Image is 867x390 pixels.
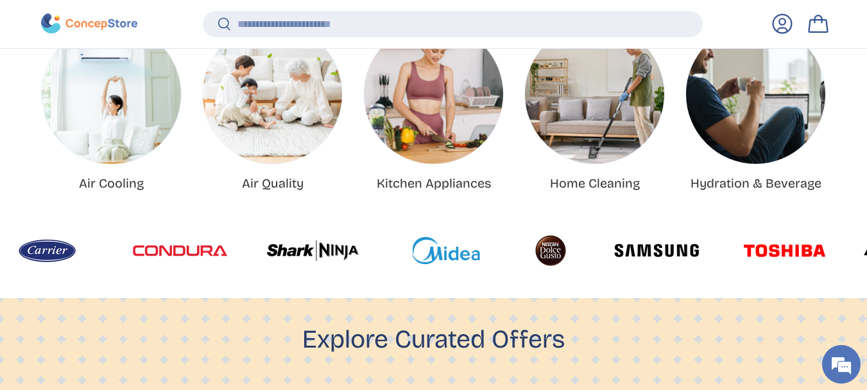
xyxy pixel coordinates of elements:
a: Air Cooling [42,24,181,164]
h2: Explore Curated Offers [302,323,565,357]
a: Air Cooling [79,176,144,191]
img: Air Cooling | ConcepStore [42,24,181,164]
a: Kitchen Appliances [377,176,491,191]
a: Kitchen Appliances [364,24,503,164]
a: Home Cleaning [525,24,664,164]
img: ConcepStore [41,14,137,34]
a: Hydration & Beverage [686,24,825,164]
a: Air Quality [242,176,304,191]
a: Home Cleaning [550,176,640,191]
img: Air Quality [203,24,342,164]
a: Hydration & Beverage [691,176,821,191]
